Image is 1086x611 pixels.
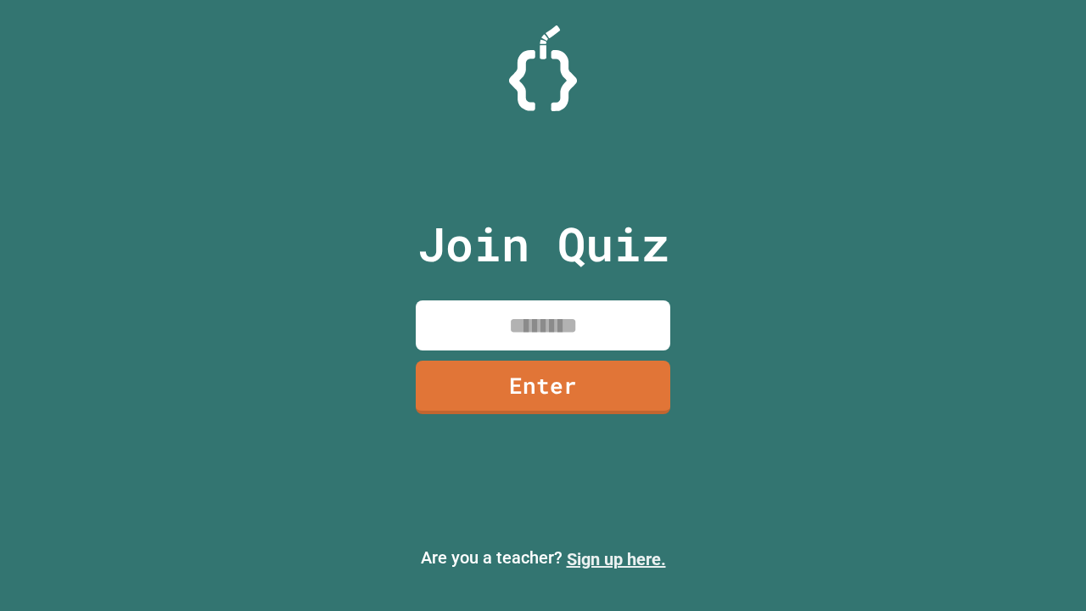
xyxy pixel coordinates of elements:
p: Are you a teacher? [14,545,1072,572]
a: Sign up here. [567,549,666,569]
iframe: chat widget [1015,543,1069,594]
p: Join Quiz [417,209,669,279]
iframe: chat widget [945,469,1069,541]
a: Enter [416,361,670,414]
img: Logo.svg [509,25,577,111]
